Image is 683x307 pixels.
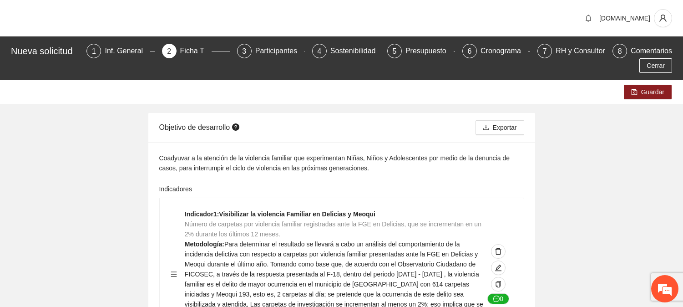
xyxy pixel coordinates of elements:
button: edit [491,261,506,275]
button: delete [491,244,506,259]
button: bell [581,11,596,26]
span: copy [495,281,501,288]
div: Cronograma [481,44,528,58]
label: Indicadores [159,184,192,194]
div: 2Ficha T [162,44,230,58]
span: message [493,296,500,303]
div: 3Participantes [237,44,305,58]
span: 1 [92,47,96,55]
div: Presupuesto [405,44,454,58]
div: Inf. General [105,44,150,58]
span: delete [491,248,505,255]
div: 7RH y Consultores [537,44,605,58]
div: 5Presupuesto [387,44,455,58]
span: user [654,14,672,22]
div: Coadyuvar a la atención de la violencia familiar que experimentan Niñas, Niños y Adolescentes por... [159,153,524,173]
div: Nueva solicitud [11,44,81,58]
div: RH y Consultores [556,44,620,58]
button: downloadExportar [476,120,524,135]
span: Objetivo de desarrollo [159,123,242,131]
span: download [483,124,489,132]
button: user [654,9,672,27]
span: Guardar [641,87,664,97]
span: 2 [167,47,171,55]
span: Número de carpetas por violencia familiar registradas ante la FGE en Delicias, que se incrementan... [185,220,481,238]
div: 8Comentarios [612,44,672,58]
span: question-circle [232,123,239,131]
span: [DOMAIN_NAME] [599,15,650,22]
span: 6 [468,47,472,55]
div: Sostenibilidad [330,44,383,58]
div: 6Cronograma [462,44,530,58]
div: 1Inf. General [86,44,154,58]
button: Cerrar [639,58,672,73]
strong: Indicador 1 : Visibilizar la violencia Familiar en Delicias y Meoqui [185,210,375,218]
span: 8 [618,47,622,55]
div: 4Sostenibilidad [312,44,380,58]
button: message0 [487,293,509,304]
span: Exportar [493,123,517,133]
span: bell [582,15,595,22]
span: 7 [543,47,547,55]
div: Comentarios [631,44,672,58]
span: save [631,89,637,96]
span: menu [171,271,177,277]
span: edit [491,264,505,271]
div: Participantes [255,44,305,58]
button: saveGuardar [624,85,672,99]
span: 5 [392,47,396,55]
span: 4 [317,47,321,55]
strong: Metodología: [185,240,224,248]
span: Cerrar [647,61,665,71]
button: copy [491,277,506,292]
span: 3 [242,47,246,55]
div: Ficha T [180,44,212,58]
